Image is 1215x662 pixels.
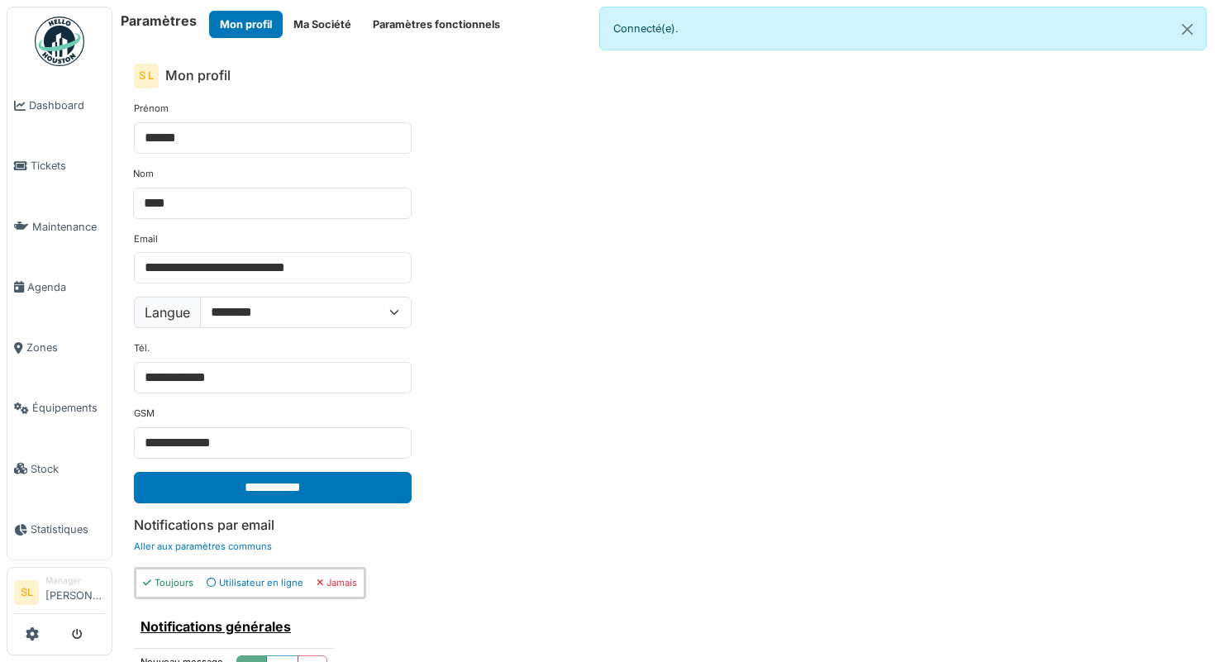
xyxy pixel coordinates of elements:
[362,11,511,38] button: Paramètres fonctionnels
[207,576,303,590] div: Utilisateur en ligne
[165,68,231,83] h6: Mon profil
[134,232,158,246] label: Email
[599,7,1207,50] div: Connecté(e).
[143,576,193,590] div: Toujours
[7,257,112,317] a: Agenda
[134,341,150,355] label: Tél.
[283,11,362,38] button: Ma Société
[31,461,105,477] span: Stock
[134,517,1194,533] h6: Notifications par email
[209,11,283,38] button: Mon profil
[32,400,105,416] span: Équipements
[7,136,112,196] a: Tickets
[29,98,105,113] span: Dashboard
[32,219,105,235] span: Maintenance
[14,574,105,614] a: SL Manager[PERSON_NAME]
[14,580,39,605] li: SL
[7,499,112,560] a: Statistiques
[31,158,105,174] span: Tickets
[7,317,112,378] a: Zones
[7,197,112,257] a: Maintenance
[7,439,112,499] a: Stock
[134,407,155,421] label: GSM
[35,17,84,66] img: Badge_color-CXgf-gQk.svg
[7,75,112,136] a: Dashboard
[27,279,105,295] span: Agenda
[31,522,105,537] span: Statistiques
[45,574,105,610] li: [PERSON_NAME]
[45,574,105,587] div: Manager
[26,340,105,355] span: Zones
[134,64,159,88] div: S L
[7,378,112,438] a: Équipements
[1169,7,1206,51] button: Close
[134,297,201,328] label: Langue
[141,619,327,635] h6: Notifications générales
[121,13,197,29] h6: Paramètres
[134,541,272,552] a: Aller aux paramètres communs
[134,102,169,116] label: Prénom
[317,576,357,590] div: Jamais
[133,167,154,181] label: Nom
